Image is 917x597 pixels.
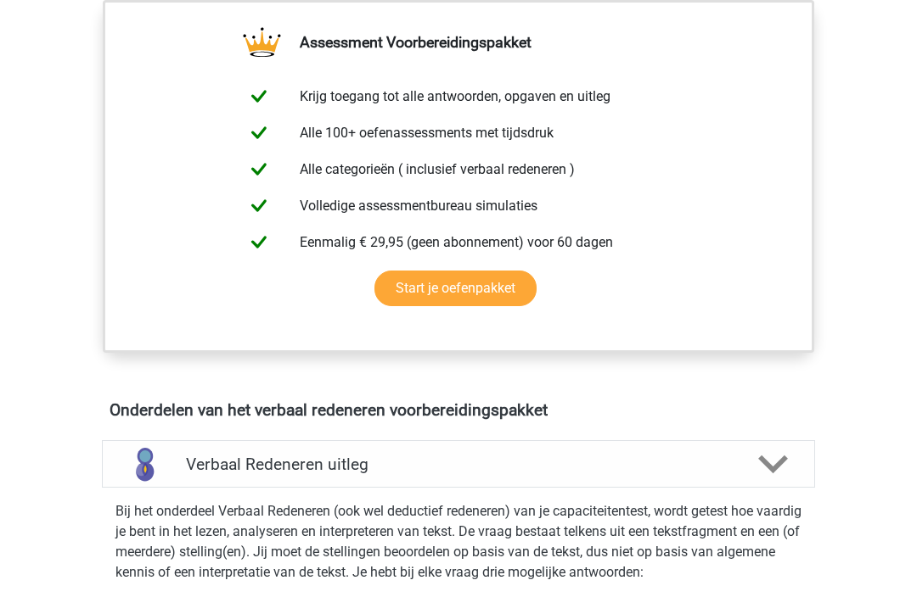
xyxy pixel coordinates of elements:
[186,455,731,474] h4: Verbaal Redeneren uitleg
[95,440,822,488] a: uitleg Verbaal Redeneren uitleg
[115,501,802,583] p: Bij het onderdeel Verbaal Redeneren (ook wel deductief redeneren) van je capaciteitentest, wordt ...
[123,443,166,486] img: verbaal redeneren uitleg
[374,271,537,306] a: Start je oefenpakket
[110,400,807,420] h4: Onderdelen van het verbaal redeneren voorbereidingspakket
